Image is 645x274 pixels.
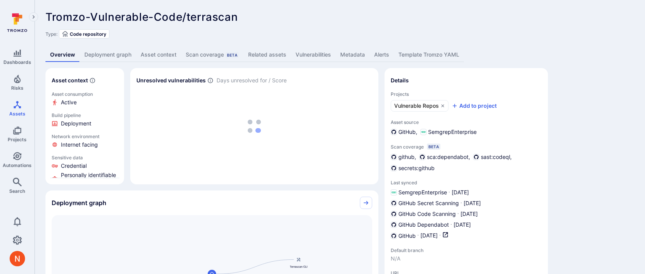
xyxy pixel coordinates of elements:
a: Click to view evidence [50,111,119,129]
span: [DATE] [452,189,469,196]
span: SemgrepEnterprise [398,189,447,196]
div: GitHub [391,128,416,136]
p: Network environment [52,134,118,139]
span: GitHub [398,232,416,240]
span: GitHub Secret Scanning [398,199,459,207]
img: ACg8ocIprwjrgDQnDsNSk9Ghn5p5-B8DpAKWoJ5Gi9syOE4K59tr4Q=s96-c [10,251,25,266]
span: GitHub Dependabot [398,221,449,229]
button: Expand navigation menu [29,12,38,22]
span: Asset source [391,119,542,125]
p: · [457,210,459,218]
p: · [460,199,462,207]
span: [DATE] [460,210,478,218]
span: Vulnerable Repos [394,102,439,110]
div: Collapse [45,190,378,215]
span: Code repository [70,31,106,37]
li: Personally identifiable information (PII) [52,171,118,187]
div: SemgrepEnterprise [420,128,477,136]
button: Add to project [452,102,497,110]
a: Click to view evidence [50,90,119,108]
p: · [417,232,419,240]
span: Days unresolved for / Score [217,77,287,85]
span: Tromzo-Vulnerable-Code/terrascan [45,10,238,23]
span: Number of vulnerabilities in status ‘Open’ ‘Triaged’ and ‘In process’ divided by score and scanne... [207,77,213,85]
span: Assets [9,111,25,117]
h2: Deployment graph [52,199,106,207]
span: Search [9,188,25,194]
div: Beta [225,52,239,58]
span: Type: [45,31,57,37]
a: Template Tromzo YAML [394,48,464,62]
h2: Unresolved vulnerabilities [136,77,206,84]
span: Last synced [391,180,542,185]
li: Deployment [52,120,118,127]
span: Scan coverage [391,144,424,150]
span: [DATE] [464,199,481,207]
span: Dashboards [3,59,31,65]
p: Asset consumption [52,91,118,97]
li: Credential [52,162,118,170]
span: GitHub Code Scanning [398,210,456,218]
a: Deployment graph [80,48,136,62]
span: Default branch [391,247,452,253]
li: Internet facing [52,141,118,149]
a: Overview [45,48,80,62]
p: · [439,232,441,240]
div: github [391,153,415,161]
div: Beta [427,144,440,150]
a: Click to view evidence [50,132,119,150]
h2: Details [391,77,409,84]
span: Projects [8,137,27,142]
div: Neeren Patki [10,251,25,266]
a: Alerts [370,48,394,62]
span: Projects [391,91,542,97]
p: · [448,189,450,196]
a: Vulnerable Repos [391,100,448,112]
span: Terrascan CLI [290,265,307,269]
span: [DATE] [454,221,471,229]
span: Risks [11,85,24,91]
span: N/A [391,255,452,262]
svg: Automatically discovered context associated with the asset [89,77,96,84]
div: sca:dependabot [419,153,469,161]
p: Build pipeline [52,112,118,118]
span: [DATE] [420,232,438,240]
div: Asset tabs [45,48,634,62]
a: Open in GitHub dashboard [442,232,448,240]
p: Sensitive data [52,155,118,160]
i: Expand navigation menu [31,14,36,20]
span: Automations [3,162,32,168]
div: sast:codeql [473,153,510,161]
h2: Asset context [52,77,88,84]
li: Active [52,99,118,106]
a: Metadata [336,48,370,62]
a: Related assets [244,48,291,62]
a: Asset context [136,48,181,62]
p: · [450,221,452,229]
div: Scan coverage [186,51,239,58]
div: secrets:github [391,164,435,172]
a: Click to view evidence [50,153,119,188]
a: Vulnerabilities [291,48,336,62]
